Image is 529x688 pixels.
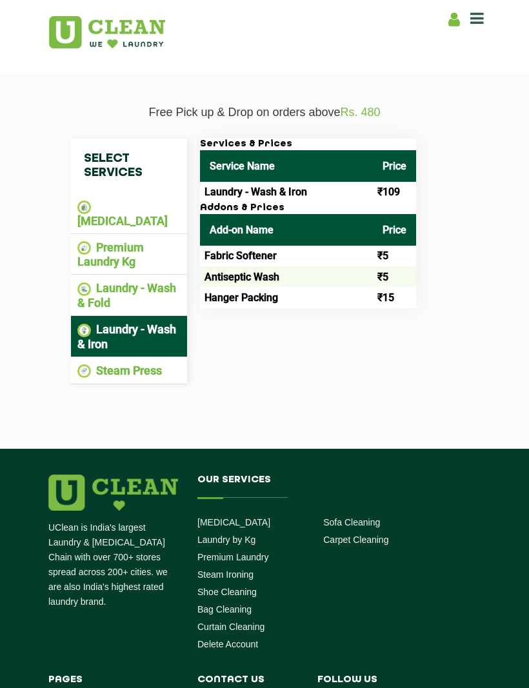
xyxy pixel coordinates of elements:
[71,139,187,193] h4: Select Services
[323,517,380,527] a: Sofa Cleaning
[197,604,252,614] a: Bag Cleaning
[48,106,481,119] p: Free Pick up & Drop on orders above
[77,241,91,255] img: Premium Laundry Kg
[77,364,181,378] li: Steam Press
[373,287,416,308] td: ₹15
[373,214,416,246] th: Price
[200,287,373,308] td: Hanger Packing
[77,281,181,310] li: Laundry - Wash & Fold
[197,552,269,562] a: Premium Laundry
[197,587,257,597] a: Shoe Cleaning
[77,201,91,214] img: Dry Cleaning
[341,106,381,119] span: Rs. 480
[373,182,416,202] td: ₹109
[323,535,388,545] a: Carpet Cleaning
[197,569,254,580] a: Steam Ironing
[200,246,373,266] td: Fabric Softener
[77,282,91,296] img: Laundry - Wash & Fold
[373,266,416,287] td: ₹5
[200,150,373,182] th: Service Name
[49,16,165,48] img: UClean Laundry and Dry Cleaning
[77,199,181,228] li: [MEDICAL_DATA]
[200,139,416,150] h3: Services & Prices
[77,322,181,351] li: Laundry - Wash & Iron
[197,517,270,527] a: [MEDICAL_DATA]
[200,182,373,202] td: Laundry - Wash & Iron
[373,150,416,182] th: Price
[197,622,264,632] a: Curtain Cleaning
[197,535,255,545] a: Laundry by Kg
[77,324,91,337] img: Laundry - Wash & Iron
[197,639,258,649] a: Delete Account
[48,520,178,609] p: UClean is India's largest Laundry & [MEDICAL_DATA] Chain with over 700+ stores spread across 200+...
[200,214,373,246] th: Add-on Name
[200,266,373,287] td: Antiseptic Wash
[197,475,450,498] h4: Our Services
[373,246,416,266] td: ₹5
[48,475,178,511] img: logo.png
[77,364,91,378] img: Steam Press
[77,241,181,269] li: Premium Laundry Kg
[200,202,416,214] h3: Addons & Prices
